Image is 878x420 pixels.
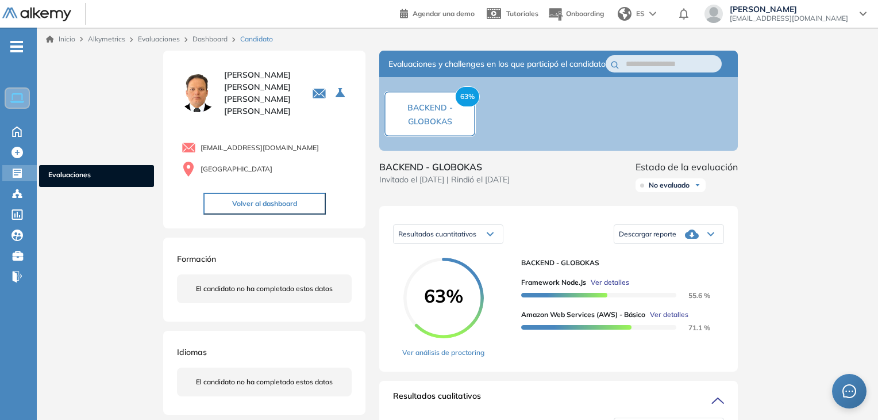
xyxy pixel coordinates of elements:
img: world [618,7,631,21]
span: Tutoriales [506,9,538,18]
a: Dashboard [192,35,228,43]
span: Resultados cuantitativos [398,230,476,238]
span: El candidato no ha completado estos datos [196,284,333,294]
button: Ver detalles [586,277,629,288]
img: Logo [2,7,71,22]
span: [PERSON_NAME] [730,5,848,14]
span: message [842,384,856,398]
span: BACKEND - GLOBOKAS [407,102,453,127]
span: Idiomas [177,347,207,357]
img: arrow [649,12,656,16]
span: Amazon Web Services (AWS) - Básico [521,310,645,320]
span: Ver detalles [650,310,688,320]
span: [EMAIL_ADDRESS][DOMAIN_NAME] [730,14,848,23]
span: 63% [403,287,484,305]
span: Formación [177,254,216,264]
span: ES [636,9,645,19]
span: [GEOGRAPHIC_DATA] [201,164,272,174]
span: Ver detalles [591,277,629,288]
span: Evaluaciones [48,170,145,182]
span: Estado de la evaluación [636,160,738,174]
span: Candidato [240,34,273,44]
span: Framework Node.js [521,277,586,288]
img: PROFILE_MENU_LOGO_USER [177,72,219,114]
a: Ver análisis de proctoring [402,348,484,358]
span: [PERSON_NAME] [PERSON_NAME] [PERSON_NAME] [PERSON_NAME] [224,69,298,117]
span: Alkymetrics [88,35,125,43]
button: Seleccione la evaluación activa [331,83,352,104]
img: Ícono de flecha [694,182,701,189]
a: Evaluaciones [138,35,180,43]
span: Evaluaciones y challenges en los que participó el candidato [388,58,606,70]
span: Descargar reporte [619,230,676,239]
span: [EMAIL_ADDRESS][DOMAIN_NAME] [201,143,319,153]
span: BACKEND - GLOBOKAS [521,258,715,268]
span: Resultados cualitativos [393,390,481,408]
span: Agendar una demo [413,9,475,18]
i: - [10,45,23,48]
span: 63% [455,86,480,107]
span: 55.6 % [675,291,710,300]
a: Agendar una demo [400,6,475,20]
span: No evaluado [649,181,690,190]
span: Invitado el [DATE] | Rindió el [DATE] [379,174,510,186]
button: Ver detalles [645,310,688,320]
button: Volver al dashboard [203,193,326,215]
span: Onboarding [566,9,604,18]
a: Inicio [46,34,75,44]
span: El candidato no ha completado estos datos [196,377,333,387]
span: BACKEND - GLOBOKAS [379,160,510,174]
button: Onboarding [548,2,604,26]
span: 71.1 % [675,323,710,332]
